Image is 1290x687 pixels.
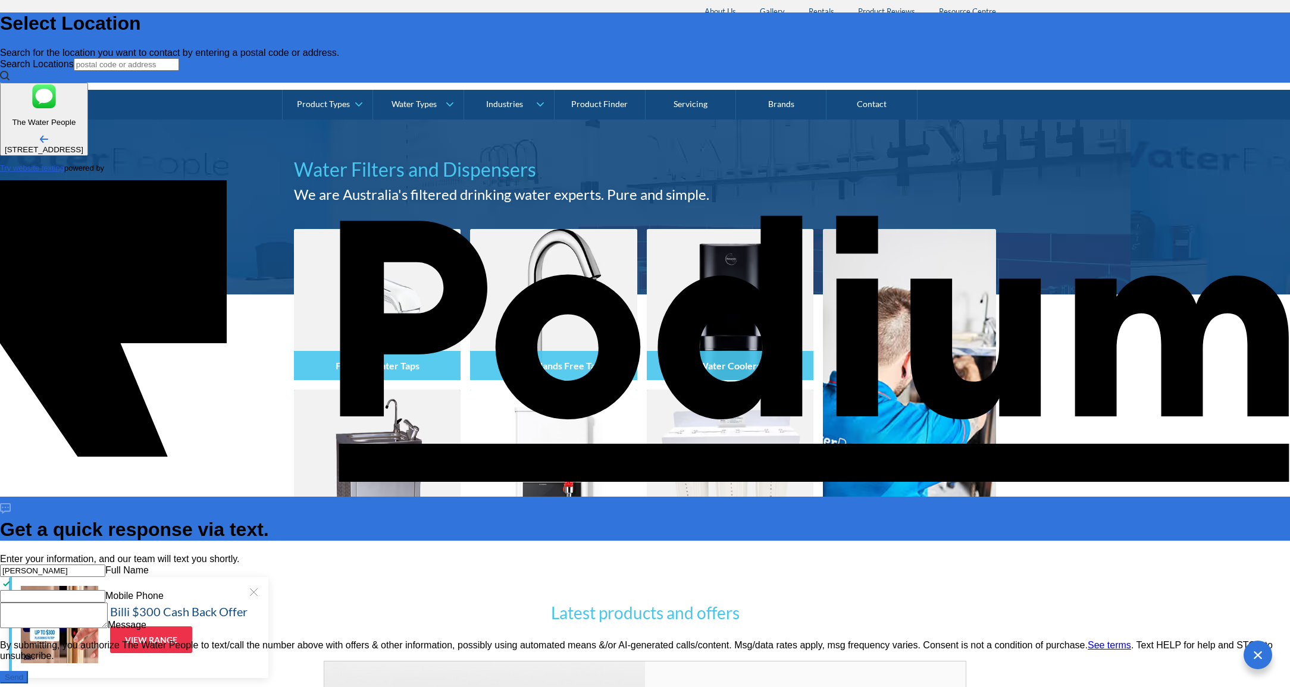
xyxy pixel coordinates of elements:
input: postal code or address [74,58,179,71]
label: Mobile Phone [105,591,164,601]
div: [STREET_ADDRESS] [5,145,83,154]
p: The Water People [5,118,83,127]
div: Send [5,673,23,682]
span: powered by [64,164,104,172]
iframe: podium webchat widget bubble [1171,628,1290,687]
a: Open terms and conditions in a new window [1088,640,1131,650]
label: Full Name [105,565,149,575]
label: Message [108,620,146,630]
